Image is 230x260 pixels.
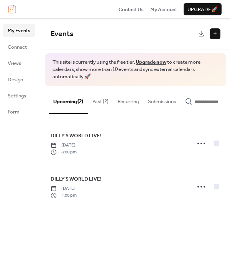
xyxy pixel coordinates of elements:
span: Upgrade 🚀 [187,6,218,13]
span: 8:00 pm [51,149,77,156]
span: Settings [8,92,26,100]
a: DILLY'S WORLD LIVE! [51,132,102,140]
button: Submissions [143,86,181,113]
button: Upgrade🚀 [184,3,222,15]
a: Design [3,73,35,86]
span: [DATE] [51,142,77,149]
span: Views [8,59,21,67]
span: This site is currently using the free tier. to create more calendars, show more than 10 events an... [53,59,219,81]
button: Recurring [113,86,143,113]
span: Form [8,108,20,116]
span: Contact Us [118,6,144,13]
span: My Events [8,27,30,35]
span: DILLY'S WORLD LIVE! [51,175,102,183]
span: Connect [8,43,27,51]
span: Design [8,76,23,84]
a: Connect [3,41,35,53]
button: Upcoming (2) [49,86,88,114]
img: logo [8,5,16,13]
a: Settings [3,89,35,102]
span: My Account [150,6,177,13]
a: Contact Us [118,5,144,13]
a: Form [3,105,35,118]
a: Upgrade now [136,57,166,67]
a: My Account [150,5,177,13]
span: 4:00 pm [51,192,77,199]
button: Past (2) [88,86,113,113]
a: DILLY'S WORLD LIVE! [51,175,102,183]
span: Events [51,27,73,41]
span: [DATE] [51,185,77,192]
a: My Events [3,24,35,36]
a: Views [3,57,35,69]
